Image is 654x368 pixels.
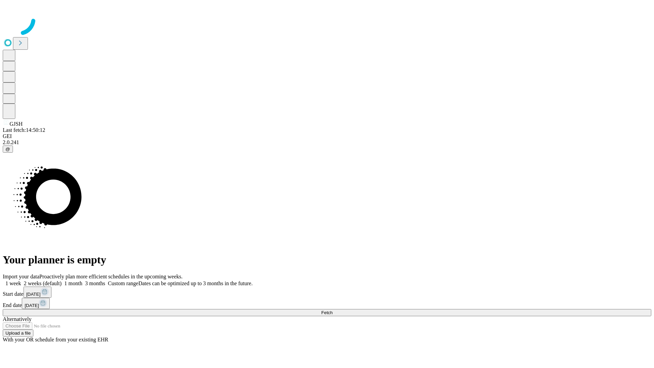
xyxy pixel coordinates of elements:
[3,133,651,139] div: GEI
[26,292,41,297] span: [DATE]
[3,139,651,145] div: 2.0.241
[3,316,31,322] span: Alternatively
[3,329,33,337] button: Upload a file
[5,147,10,152] span: @
[3,254,651,266] h1: Your planner is empty
[3,127,45,133] span: Last fetch: 14:50:12
[40,274,183,279] span: Proactively plan more efficient schedules in the upcoming weeks.
[22,298,50,309] button: [DATE]
[24,280,62,286] span: 2 weeks (default)
[3,309,651,316] button: Fetch
[10,121,22,127] span: GJSH
[321,310,332,315] span: Fetch
[25,303,39,308] span: [DATE]
[108,280,138,286] span: Custom range
[3,287,651,298] div: Start date
[85,280,105,286] span: 3 months
[5,280,21,286] span: 1 week
[138,280,252,286] span: Dates can be optimized up to 3 months in the future.
[3,274,40,279] span: Import your data
[3,298,651,309] div: End date
[3,145,13,153] button: @
[24,287,51,298] button: [DATE]
[64,280,82,286] span: 1 month
[3,337,108,342] span: With your OR schedule from your existing EHR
